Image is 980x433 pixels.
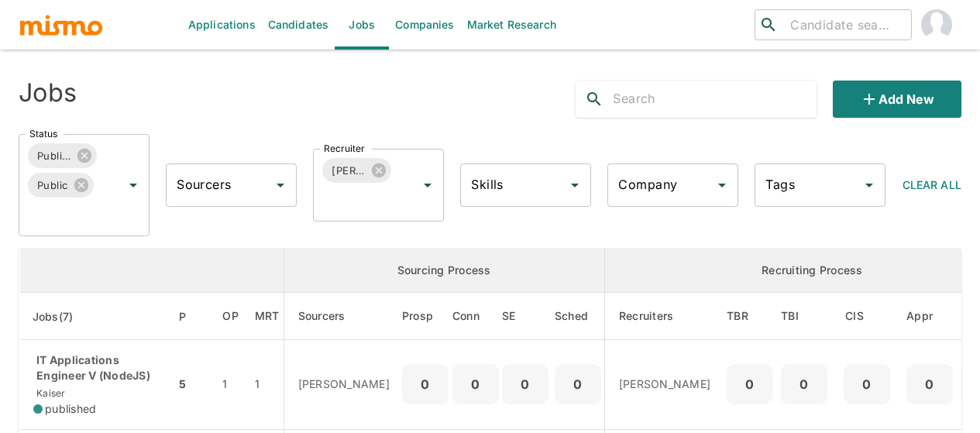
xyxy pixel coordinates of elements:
th: To Be Reviewed [723,293,777,340]
p: [PERSON_NAME] [619,376,710,392]
th: Market Research Total [251,293,284,340]
span: [PERSON_NAME] [322,162,375,180]
div: [PERSON_NAME] [322,158,391,183]
input: Search [613,87,817,112]
img: logo [19,13,104,36]
th: Connections [452,293,499,340]
p: 0 [459,373,493,395]
th: Prospects [402,293,452,340]
td: 5 [175,340,210,430]
p: 0 [850,373,884,395]
span: Clear All [903,178,961,191]
button: search [576,81,613,118]
td: 1 [210,340,251,430]
th: Client Interview Scheduled [831,293,903,340]
span: P [179,308,206,326]
button: Open [417,174,438,196]
button: Open [858,174,880,196]
p: 0 [508,373,542,395]
span: Jobs(7) [33,308,94,326]
p: [PERSON_NAME] [298,376,390,392]
th: To Be Interviewed [777,293,831,340]
button: Add new [833,81,961,118]
span: published [45,401,96,417]
th: Open Positions [210,293,251,340]
p: 0 [561,373,595,395]
th: Sourcing Process [284,249,604,293]
img: Maia Reyes [921,9,952,40]
span: Public [28,177,77,194]
div: Public [28,173,94,198]
th: Priority [175,293,210,340]
th: Sched [552,293,605,340]
th: Sent Emails [499,293,552,340]
th: Approved [903,293,957,340]
button: Open [122,174,144,196]
p: 0 [408,373,442,395]
p: 0 [787,373,821,395]
button: Open [270,174,291,196]
p: 0 [733,373,767,395]
label: Recruiter [324,142,365,155]
label: Status [29,127,57,140]
p: IT Applications Engineer V (NodeJS) [33,352,163,383]
th: Sourcers [284,293,402,340]
button: Open [564,174,586,196]
input: Candidate search [784,14,905,36]
button: Open [711,174,733,196]
h4: Jobs [19,77,77,108]
th: Recruiters [604,293,723,340]
span: Kaiser [33,387,66,399]
div: Published [28,143,97,168]
span: Published [28,147,81,165]
p: 0 [913,373,947,395]
td: 1 [251,340,284,430]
